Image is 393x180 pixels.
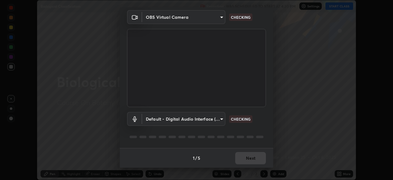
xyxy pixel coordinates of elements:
div: OBS Virtual Camera [142,10,225,24]
h4: 1 [193,155,195,161]
div: OBS Virtual Camera [142,112,225,126]
p: CHECKING [231,116,251,122]
h4: / [195,155,197,161]
p: CHECKING [231,14,251,20]
h4: 5 [198,155,200,161]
